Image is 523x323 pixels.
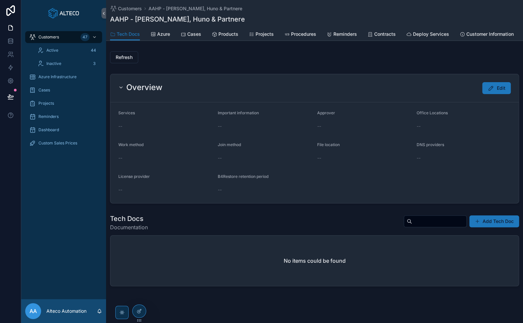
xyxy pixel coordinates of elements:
span: Azure Infrastructure [38,74,77,80]
span: Projects [256,31,274,37]
span: Documentation [110,223,148,231]
span: Work method [118,142,144,147]
span: Azure [157,31,170,37]
span: Products [218,31,238,37]
a: Deploy Services [406,28,449,41]
a: Active44 [33,44,102,56]
h2: No items could be found [284,257,346,265]
span: Services [118,110,135,115]
span: Inactive [46,61,61,66]
img: App logo [48,8,79,19]
div: scrollable content [21,27,106,158]
span: DNS providers [417,142,444,147]
a: Reminders [327,28,357,41]
a: Procedures [284,28,316,41]
span: Procedures [291,31,316,37]
span: Customers [38,34,59,40]
span: Reminders [38,114,59,119]
span: Deploy Services [413,31,449,37]
span: Approver [317,110,335,115]
button: Edit [482,82,511,94]
a: AAHP - [PERSON_NAME], Huno & Partnere [148,5,242,12]
span: Important information [218,110,259,115]
a: Reminders [25,111,102,123]
span: -- [317,123,321,130]
span: -- [218,155,222,161]
div: 47 [81,33,89,41]
a: Cases [25,84,102,96]
a: Cases [181,28,201,41]
a: Inactive3 [33,58,102,70]
span: -- [417,123,421,130]
span: Cases [187,31,201,37]
span: AA [29,307,37,315]
span: Custom Sales Prices [38,140,77,146]
a: Contracts [368,28,396,41]
a: Dashboard [25,124,102,136]
a: Customers47 [25,31,102,43]
span: Tech Docs [117,31,140,37]
a: Projects [25,97,102,109]
span: Customers [118,5,142,12]
a: Custom Sales Prices [25,137,102,149]
a: Products [212,28,238,41]
span: Customer Information [466,31,514,37]
a: Customers [110,5,142,12]
a: Azure [150,28,170,41]
span: Contracts [374,31,396,37]
span: Reminders [333,31,357,37]
span: File location [317,142,340,147]
span: Cases [38,87,50,93]
span: Refresh [116,54,133,61]
span: Edit [497,85,505,91]
span: -- [218,187,222,193]
button: Add Tech Doc [469,215,519,227]
span: -- [317,155,321,161]
span: Dashboard [38,127,59,133]
a: Customer Information [460,28,514,41]
span: -- [118,155,122,161]
span: Projects [38,101,54,106]
div: 44 [89,46,98,54]
span: -- [417,155,421,161]
span: Active [46,48,58,53]
p: Alteco Automation [46,308,87,314]
h1: Tech Docs [110,214,148,223]
a: Projects [249,28,274,41]
span: License provider [118,174,150,179]
a: Azure Infrastructure [25,71,102,83]
h1: AAHP - [PERSON_NAME], Huno & Partnere [110,15,245,24]
span: -- [218,123,222,130]
span: Join method [218,142,241,147]
span: B4Restore retention period [218,174,268,179]
span: -- [118,123,122,130]
span: Office Locations [417,110,448,115]
a: Tech Docs [110,28,140,41]
button: Refresh [110,51,138,63]
h2: Overview [126,82,162,93]
span: -- [118,187,122,193]
div: 3 [90,60,98,68]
